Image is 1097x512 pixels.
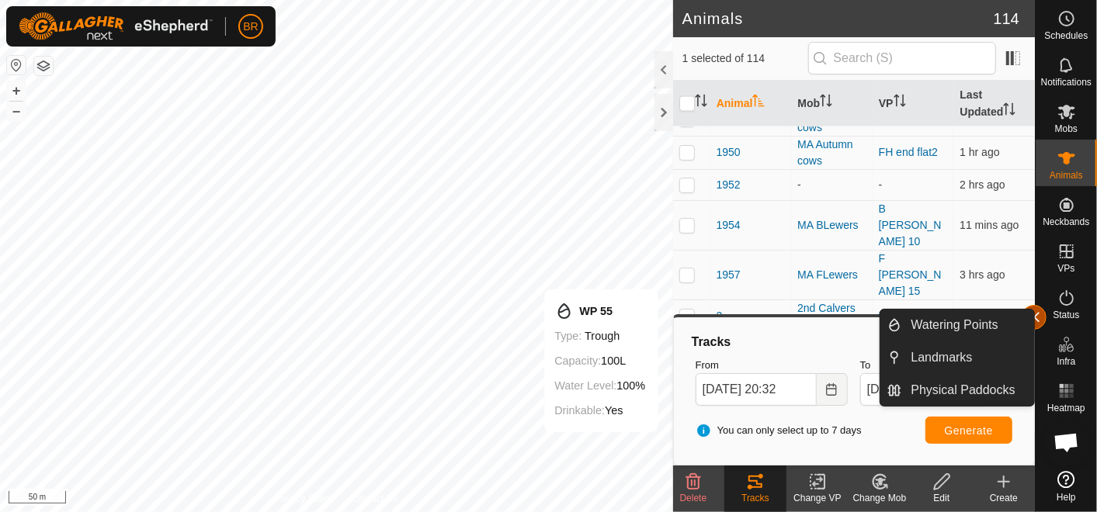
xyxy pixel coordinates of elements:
label: From [696,358,848,373]
span: 114 [994,7,1019,30]
span: Status [1053,310,1079,320]
th: VP [873,81,954,127]
p-sorticon: Activate to sort [752,97,765,109]
div: Change VP [786,491,849,505]
a: Contact Us [352,492,397,506]
div: 100% [554,376,645,395]
div: 2nd Calvers Peka Rd [797,300,866,333]
span: Animals [1050,171,1083,180]
span: VPs [1057,264,1074,273]
span: Watering Points [911,316,998,334]
a: Physical Paddocks [902,375,1035,406]
span: Landmarks [911,348,973,367]
span: 15 Sept 2025, 8:23 pm [960,219,1019,231]
div: 100L [554,351,645,370]
span: 15 Sept 2025, 5:34 pm [960,178,1005,191]
div: Edit [911,491,973,505]
div: Yes [554,401,645,420]
span: BR [243,19,258,35]
label: Type: [554,330,581,342]
span: 2 [717,308,723,324]
p-sorticon: Activate to sort [894,97,906,109]
app-display-virtual-paddock-transition: - [879,178,883,191]
span: trough [585,330,620,342]
a: FH end flat2 [879,146,938,158]
span: Physical Paddocks [911,381,1015,400]
span: 15 Sept 2025, 4:54 pm [960,268,1005,281]
button: + [7,81,26,100]
span: Mobs [1055,124,1078,133]
label: Capacity: [554,355,601,367]
button: – [7,102,26,120]
a: Watering Points [902,310,1035,341]
div: Tracks [689,333,1019,351]
span: 1950 [717,144,741,161]
li: Watering Points [880,310,1034,341]
div: Tracks [724,491,786,505]
div: MA Autumn cows [797,137,866,169]
span: 1954 [717,217,741,234]
span: Schedules [1044,31,1088,40]
li: Landmarks [880,342,1034,373]
button: Choose Date [817,373,848,406]
label: Drinkable: [554,404,605,417]
span: Heatmap [1047,403,1085,413]
th: Animal [710,81,792,127]
a: B [PERSON_NAME] 10 [879,202,942,247]
span: Generate [945,424,993,437]
p-sorticon: Activate to sort [820,97,832,109]
label: Water Level: [554,379,616,392]
span: Notifications [1041,78,1092,87]
img: Gallagher Logo [19,12,213,40]
p-sorticon: Activate to sort [1003,106,1015,118]
input: Search (S) [808,42,996,74]
div: Change Mob [849,491,911,505]
div: WP 55 [554,302,645,320]
div: Open chat [1043,419,1090,465]
span: 1952 [717,177,741,193]
span: 1957 [717,267,741,283]
div: MA BLewers [797,217,866,234]
a: Privacy Policy [275,492,333,506]
th: Mob [791,81,873,127]
span: Help [1057,493,1076,502]
span: 15 Sept 2025, 7:14 pm [960,146,999,158]
span: Neckbands [1043,217,1089,227]
div: MA FLewers [797,267,866,283]
a: Point 18 [879,310,918,322]
button: Map Layers [34,57,53,75]
span: 1 selected of 114 [682,50,808,67]
div: - [797,177,866,193]
button: Reset Map [7,56,26,74]
div: Create [973,491,1035,505]
li: Physical Paddocks [880,375,1034,406]
span: Infra [1057,357,1075,366]
p-sorticon: Activate to sort [695,97,707,109]
span: You can only select up to 7 days [696,423,862,438]
span: Delete [680,493,707,503]
th: Last Updated [953,81,1035,127]
label: To [860,358,1012,373]
button: Generate [925,417,1012,444]
h2: Animals [682,9,994,28]
a: F [PERSON_NAME] 15 [879,252,942,297]
a: Landmarks [902,342,1035,373]
a: Help [1036,465,1097,508]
